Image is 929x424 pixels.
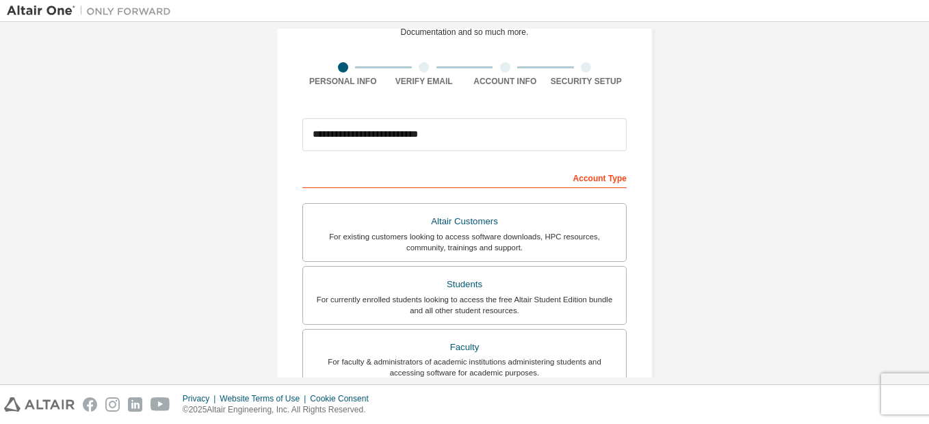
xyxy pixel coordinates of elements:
[105,397,120,412] img: instagram.svg
[311,275,618,294] div: Students
[546,76,627,87] div: Security Setup
[302,76,384,87] div: Personal Info
[183,393,220,404] div: Privacy
[128,397,142,412] img: linkedin.svg
[311,212,618,231] div: Altair Customers
[311,294,618,316] div: For currently enrolled students looking to access the free Altair Student Edition bundle and all ...
[4,397,75,412] img: altair_logo.svg
[220,393,310,404] div: Website Terms of Use
[310,393,376,404] div: Cookie Consent
[151,397,170,412] img: youtube.svg
[311,231,618,253] div: For existing customers looking to access software downloads, HPC resources, community, trainings ...
[302,166,627,188] div: Account Type
[384,76,465,87] div: Verify Email
[311,338,618,357] div: Faculty
[83,397,97,412] img: facebook.svg
[183,404,377,416] p: © 2025 Altair Engineering, Inc. All Rights Reserved.
[311,356,618,378] div: For faculty & administrators of academic institutions administering students and accessing softwa...
[7,4,178,18] img: Altair One
[464,76,546,87] div: Account Info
